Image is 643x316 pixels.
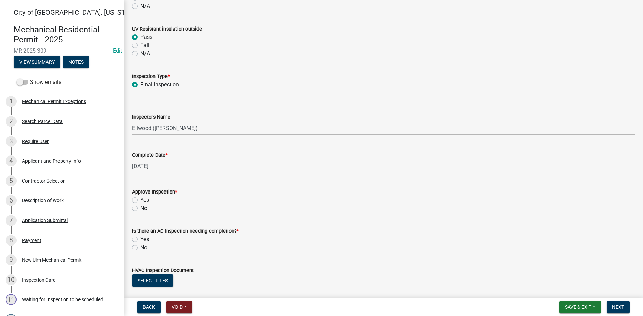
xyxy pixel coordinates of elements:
label: Show emails [17,78,61,86]
button: Next [607,301,630,313]
label: N/A [140,2,150,10]
label: Is there an AC Inspection needing completion? [132,229,239,234]
label: HVAC Inspection Document [132,268,194,273]
span: MR-2025-309 [14,47,110,54]
span: Back [143,304,155,310]
div: 6 [6,195,17,206]
label: Approve Inspection [132,190,177,195]
span: Void [172,304,183,310]
div: 4 [6,155,17,166]
wm-modal-confirm: Summary [14,59,60,65]
wm-modal-confirm: Notes [63,59,89,65]
div: 3 [6,136,17,147]
div: Contractor Selection [22,178,66,183]
div: Payment [22,238,41,243]
div: 9 [6,254,17,265]
button: Back [137,301,161,313]
div: 5 [6,175,17,186]
label: UV Resistant insulation outside [132,27,202,32]
div: 11 [6,294,17,305]
button: Save & Exit [559,301,601,313]
button: Void [166,301,192,313]
div: 7 [6,215,17,226]
div: Mechanical Permit Exceptions [22,99,86,104]
button: Notes [63,56,89,68]
h4: Mechanical Residential Permit - 2025 [14,25,118,45]
a: Edit [113,47,122,54]
label: Complete Date [132,153,168,158]
span: Next [612,304,624,310]
div: Description of Work [22,198,64,203]
div: Waiting for Inspection to be scheduled [22,297,103,302]
button: Select files [132,274,173,287]
wm-modal-confirm: Edit Application Number [113,47,122,54]
label: Yes [140,235,149,243]
div: Require User [22,139,49,144]
div: 10 [6,274,17,285]
label: Pass [140,33,152,41]
div: 1 [6,96,17,107]
div: Search Parcel Data [22,119,63,124]
label: No [140,204,147,213]
div: Inspection Card [22,277,56,282]
div: Applicant and Property Info [22,159,81,163]
label: Final Inspection [140,80,179,89]
div: New Ulm Mechanical Permit [22,258,82,262]
button: View Summary [14,56,60,68]
label: Inspectors Name [132,115,170,120]
input: mm/dd/yyyy [132,159,195,173]
label: Yes [140,196,149,204]
div: Application Submittal [22,218,68,223]
label: Inspection Type [132,74,170,79]
span: City of [GEOGRAPHIC_DATA], [US_STATE] [14,8,139,17]
label: N/A [140,50,150,58]
label: No [140,243,147,252]
label: Fail [140,41,149,50]
div: 2 [6,116,17,127]
div: 8 [6,235,17,246]
span: Save & Exit [565,304,591,310]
